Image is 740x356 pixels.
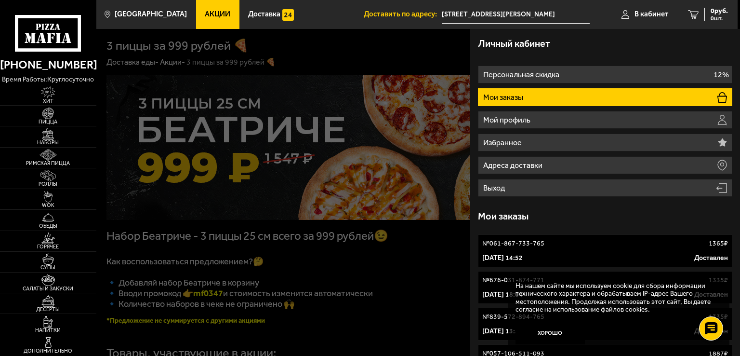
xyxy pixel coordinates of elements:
[478,271,732,304] a: №676-031-874-7711335₽[DATE] 18:04Доставлен
[483,139,524,147] p: Избранное
[714,71,729,79] p: 12%
[482,312,544,322] p: № 839-572-894-765
[694,253,728,263] p: Доставлен
[634,11,669,18] span: В кабинет
[482,290,523,300] p: [DATE] 18:04
[478,39,550,48] h3: Личный кабинет
[478,308,732,341] a: №839-572-894-7651335₽[DATE] 13:56Доставлен
[442,6,590,24] input: Ваш адрес доставки
[248,11,280,18] span: Доставка
[483,162,544,169] p: Адреса доставки
[442,6,590,24] span: улица Котина, 7к1
[515,282,716,314] p: На нашем сайте мы используем cookie для сбора информации технического характера и обрабатываем IP...
[483,94,525,101] p: Мои заказы
[482,239,544,248] p: № 061-867-733-765
[483,184,507,192] p: Выход
[205,11,230,18] span: Акции
[483,116,532,124] p: Мой профиль
[478,234,732,267] a: №061-867-733-7651365₽[DATE] 14:52Доставлен
[115,11,187,18] span: [GEOGRAPHIC_DATA]
[482,253,523,263] p: [DATE] 14:52
[709,239,728,248] p: 1365 ₽
[711,15,728,21] span: 0 шт.
[482,327,523,336] p: [DATE] 13:56
[711,8,728,14] span: 0 руб.
[364,11,442,18] span: Доставить по адресу:
[478,211,529,221] h3: Мои заказы
[282,9,294,21] img: 15daf4d41897b9f0e9f617042186c801.svg
[482,275,544,285] p: № 676-031-874-771
[515,321,585,344] button: Хорошо
[483,71,561,79] p: Персональная скидка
